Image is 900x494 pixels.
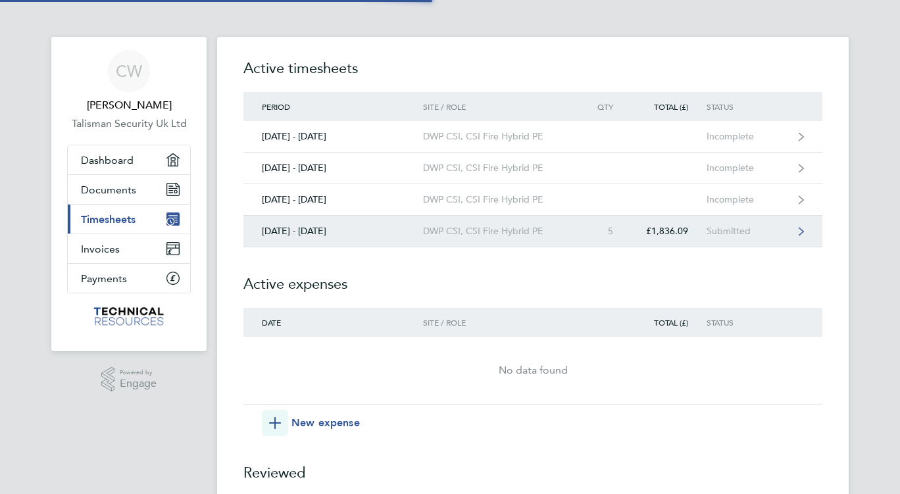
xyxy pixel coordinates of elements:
a: Go to home page [67,307,191,328]
div: Site / Role [423,102,574,111]
span: Payments [81,272,127,285]
span: Powered by [120,367,157,378]
div: DWP CSI, CSI Fire Hybrid PE [423,194,574,205]
div: Incomplete [707,194,787,205]
div: Status [707,102,787,111]
a: Dashboard [68,145,190,174]
a: [DATE] - [DATE]DWP CSI, CSI Fire Hybrid PEIncomplete [243,153,822,184]
a: Talisman Security Uk Ltd [67,116,191,132]
div: Date [243,318,423,327]
span: CW [116,62,142,80]
div: Status [707,318,787,327]
div: DWP CSI, CSI Fire Hybrid PE [423,131,574,142]
span: Timesheets [81,213,136,226]
div: No data found [243,362,822,378]
span: Period [262,101,290,112]
div: DWP CSI, CSI Fire Hybrid PE [423,226,574,237]
div: Incomplete [707,162,787,174]
button: New expense [262,410,360,436]
a: Timesheets [68,205,190,234]
h2: Active timesheets [243,58,822,92]
span: Engage [120,378,157,389]
div: Site / Role [423,318,574,327]
a: Powered byEngage [101,367,157,392]
h2: Active expenses [243,247,822,308]
div: Incomplete [707,131,787,142]
span: Documents [81,184,136,196]
a: Invoices [68,234,190,263]
span: Dashboard [81,154,134,166]
span: Christopher Withey [67,97,191,113]
div: Submitted [707,226,787,237]
div: [DATE] - [DATE] [243,162,423,174]
div: [DATE] - [DATE] [243,226,423,237]
div: Qty [574,102,632,111]
span: Invoices [81,243,120,255]
div: [DATE] - [DATE] [243,131,423,142]
div: 5 [574,226,632,237]
div: Total (£) [632,318,707,327]
div: [DATE] - [DATE] [243,194,423,205]
span: New expense [291,415,360,431]
a: CW[PERSON_NAME] [67,50,191,113]
a: [DATE] - [DATE]DWP CSI, CSI Fire Hybrid PE5£1,836.09Submitted [243,216,822,247]
div: £1,836.09 [632,226,707,237]
a: Documents [68,175,190,204]
div: Total (£) [632,102,707,111]
a: Payments [68,264,190,293]
a: [DATE] - [DATE]DWP CSI, CSI Fire Hybrid PEIncomplete [243,121,822,153]
div: DWP CSI, CSI Fire Hybrid PE [423,162,574,174]
img: technicalresources-logo-retina.png [92,307,166,328]
nav: Main navigation [51,37,207,351]
a: [DATE] - [DATE]DWP CSI, CSI Fire Hybrid PEIncomplete [243,184,822,216]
